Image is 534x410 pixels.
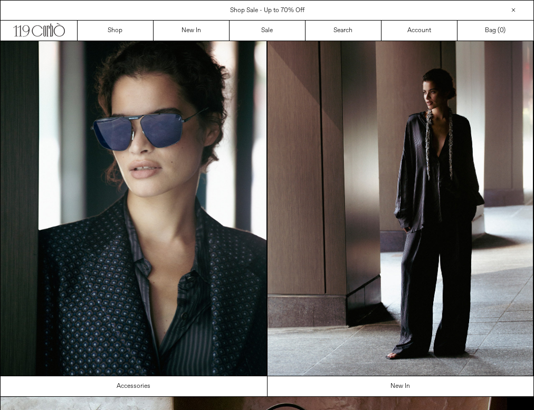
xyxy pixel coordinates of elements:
[457,21,533,41] a: Bag ()
[500,26,506,35] span: )
[230,21,306,41] a: Sale
[78,21,154,41] a: Shop
[382,21,457,41] a: Account
[230,6,304,15] a: Shop Sale - Up to 70% Off
[306,21,382,41] a: Search
[1,376,268,396] a: Accessories
[154,21,230,41] a: New In
[500,26,503,35] span: 0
